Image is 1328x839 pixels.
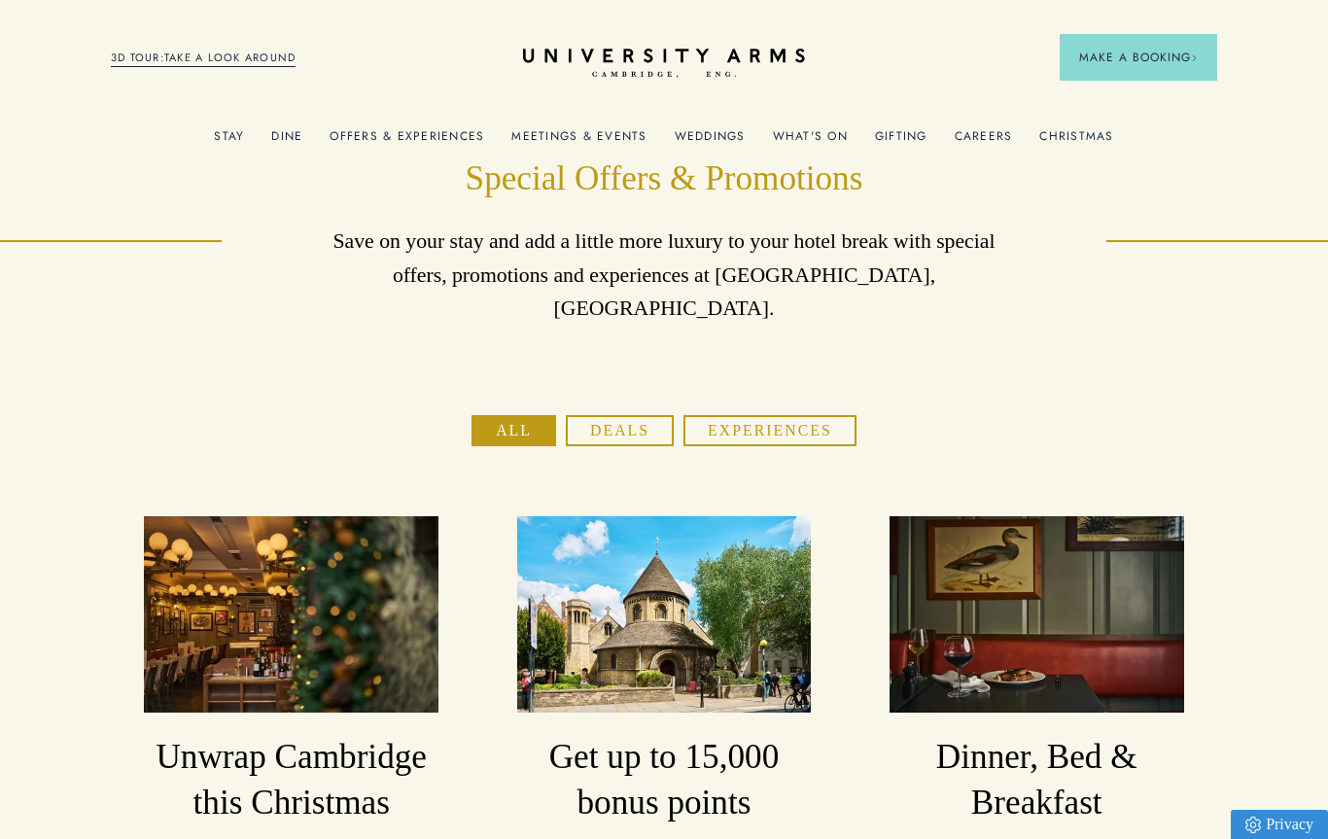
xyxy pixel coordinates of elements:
a: Stay [214,129,244,155]
span: Make a Booking [1079,49,1198,66]
a: Gifting [875,129,927,155]
a: Weddings [675,129,746,155]
a: Christmas [1039,129,1113,155]
button: Make a BookingArrow icon [1060,34,1217,81]
h3: Get up to 15,000 bonus points [517,735,812,826]
button: Experiences [683,415,856,445]
img: image-8c003cf989d0ef1515925c9ae6c58a0350393050-2500x1667-jpg [144,516,438,713]
h3: Dinner, Bed & Breakfast [890,735,1184,826]
a: Meetings & Events [511,129,647,155]
a: 3D TOUR:TAKE A LOOK AROUND [111,50,297,67]
a: Dine [271,129,302,155]
a: What's On [773,129,848,155]
img: Arrow icon [1191,54,1198,61]
a: Privacy [1231,810,1328,839]
p: Save on your stay and add a little more luxury to your hotel break with special offers, promotion... [332,225,996,326]
a: Offers & Experiences [330,129,484,155]
img: Privacy [1245,817,1261,833]
h1: Special Offers & Promotions [332,157,996,202]
a: Careers [955,129,1013,155]
a: Home [523,49,805,79]
h3: Unwrap Cambridge this Christmas [144,735,438,826]
img: image-a84cd6be42fa7fc105742933f10646be5f14c709-3000x2000-jpg [890,516,1184,713]
button: Deals [566,415,674,445]
img: image-a169143ac3192f8fe22129d7686b8569f7c1e8bc-2500x1667-jpg [517,516,812,713]
button: All [472,415,556,445]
